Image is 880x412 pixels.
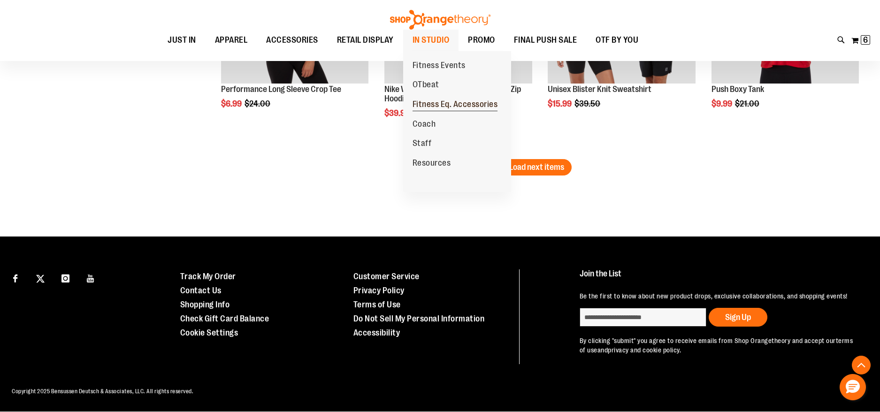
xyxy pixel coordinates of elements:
span: ACCESSORIES [266,30,318,51]
p: By clicking "submit" you agree to receive emails from Shop Orangetheory and accept our and [580,336,859,355]
p: Be the first to know about new product drops, exclusive collaborations, and shopping events! [580,291,859,301]
a: APPAREL [206,30,257,51]
span: Copyright 2025 Bensussen Deutsch & Associates, LLC. All rights reserved. [12,388,193,395]
span: Resources [413,158,451,170]
span: $9.99 [712,99,734,108]
button: Hello, have a question? Let’s chat. [840,374,866,400]
a: Shopping Info [180,300,230,309]
a: Staff [403,134,441,153]
span: OTF BY YOU [596,30,638,51]
span: $39.50 [574,99,602,108]
span: Coach [413,119,436,131]
span: $24.00 [245,99,272,108]
span: APPAREL [215,30,248,51]
a: Resources [403,153,460,173]
span: Load next items [509,162,564,172]
button: Load next items [502,159,572,175]
a: Terms of Use [353,300,401,309]
span: 6 [863,35,868,45]
a: Unisex Blister Knit Sweatshirt [548,84,651,94]
a: OTbeat [403,75,449,95]
a: Do Not Sell My Personal Information [353,314,485,323]
a: Customer Service [353,272,420,281]
span: Staff [413,138,432,150]
a: Visit our Youtube page [83,269,99,286]
a: RETAIL DISPLAY [328,30,403,51]
a: Coach [403,114,445,134]
button: Sign Up [709,308,767,327]
a: Nike Women's Gym Vintage Easy Full-Zip Hoodie [384,84,521,103]
a: JUST IN [158,30,206,51]
a: privacy and cookie policy. [608,346,681,354]
a: Push Boxy Tank [712,84,764,94]
a: Performance Long Sleeve Crop Tee [221,84,341,94]
ul: IN STUDIO [403,51,511,192]
a: FINAL PUSH SALE [505,30,587,51]
a: Visit our X page [32,269,49,286]
span: JUST IN [168,30,196,51]
span: $21.00 [735,99,761,108]
a: OTF BY YOU [586,30,648,51]
span: $15.99 [548,99,573,108]
span: OTbeat [413,80,439,92]
input: enter email [580,308,706,327]
a: Track My Order [180,272,236,281]
a: Fitness Events [403,56,475,76]
a: Fitness Eq. Accessories [403,95,507,114]
a: Privacy Policy [353,286,405,295]
button: Back To Top [852,356,871,374]
a: Contact Us [180,286,222,295]
a: Check Gift Card Balance [180,314,269,323]
a: Cookie Settings [180,328,238,337]
span: $6.99 [221,99,243,108]
img: Shop Orangetheory [389,10,492,30]
span: Fitness Events [413,61,466,72]
h4: Join the List [580,269,859,287]
span: Sign Up [725,313,751,322]
a: Visit our Instagram page [57,269,74,286]
a: PROMO [459,30,505,51]
span: RETAIL DISPLAY [337,30,394,51]
span: IN STUDIO [413,30,450,51]
a: Accessibility [353,328,400,337]
span: FINAL PUSH SALE [514,30,577,51]
img: Twitter [36,275,45,283]
span: PROMO [468,30,495,51]
span: $39.99 [384,108,411,118]
a: ACCESSORIES [257,30,328,51]
a: Visit our Facebook page [7,269,23,286]
span: Fitness Eq. Accessories [413,99,498,111]
a: IN STUDIO [403,30,459,51]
